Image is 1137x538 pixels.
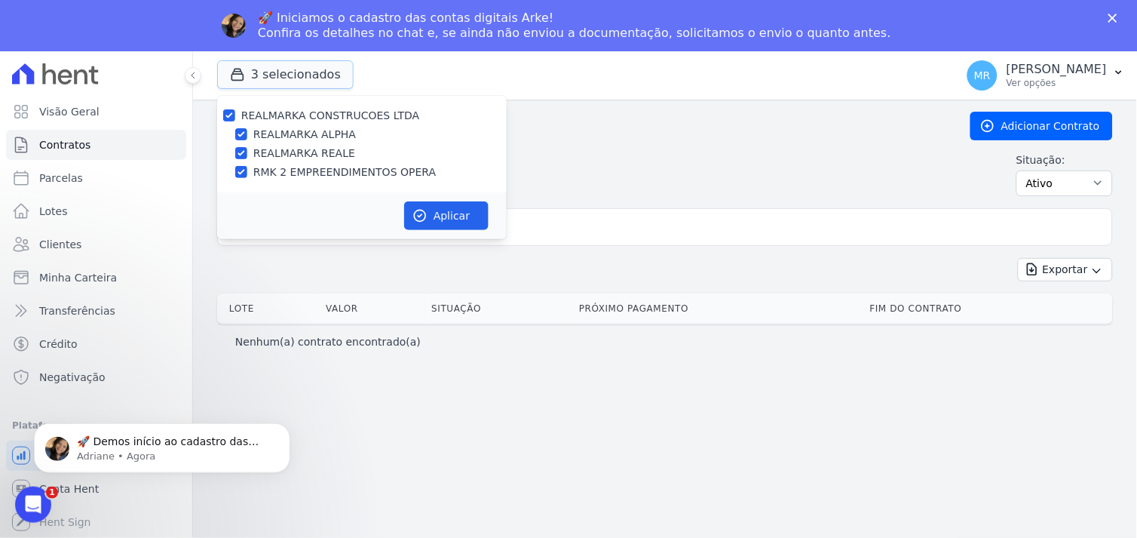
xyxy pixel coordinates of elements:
[39,204,68,219] span: Lotes
[864,294,1113,324] th: Fim do Contrato
[6,329,186,359] a: Crédito
[242,212,1106,242] input: Buscar por nome do lote
[39,104,100,119] span: Visão Geral
[217,112,946,140] h2: Contratos
[6,229,186,260] a: Clientes
[39,337,78,352] span: Crédito
[6,163,186,193] a: Parcelas
[1018,258,1113,281] button: Exportar
[253,146,355,161] label: REALMARKA REALE
[217,294,320,324] th: Lote
[235,334,421,349] p: Nenhum(a) contrato encontrado(a)
[66,58,260,72] p: Message from Adriane, sent Agora
[258,11,891,41] div: 🚀 Iniciamos o cadastro das contas digitais Arke! Confira os detalhes no chat e, se ainda não envi...
[39,137,90,152] span: Contratos
[1007,62,1107,77] p: [PERSON_NAME]
[6,362,186,392] a: Negativação
[573,294,864,324] th: Próximo Pagamento
[1016,152,1113,168] label: Situação:
[253,164,436,180] label: RMK 2 EMPREENDIMENTOS OPERA
[253,127,356,143] label: REALMARKA ALPHA
[11,392,313,497] iframe: Intercom notifications mensagem
[46,487,58,499] span: 1
[39,303,115,318] span: Transferências
[404,201,489,230] button: Aplicar
[39,370,106,385] span: Negativação
[66,44,258,370] span: 🚀 Demos início ao cadastro das Contas Digitais Arke! Iniciamos a abertura para clientes do modelo...
[39,171,83,186] span: Parcelas
[222,14,246,38] img: Profile image for Adriane
[6,474,186,504] a: Conta Hent
[241,109,420,121] label: REALMARKA CONSTRUCOES LTDA
[425,294,573,324] th: Situação
[6,97,186,127] a: Visão Geral
[955,54,1137,97] button: MR [PERSON_NAME] Ver opções
[217,60,354,89] button: 3 selecionados
[6,441,186,471] a: Recebíveis
[39,270,117,285] span: Minha Carteira
[6,196,186,226] a: Lotes
[39,237,81,252] span: Clientes
[15,487,51,523] iframe: Intercom live chat
[970,112,1113,140] a: Adicionar Contrato
[6,130,186,160] a: Contratos
[6,263,186,293] a: Minha Carteira
[1108,14,1123,23] div: Fechar
[974,70,991,81] span: MR
[1007,77,1107,89] p: Ver opções
[6,296,186,326] a: Transferências
[320,294,425,324] th: Valor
